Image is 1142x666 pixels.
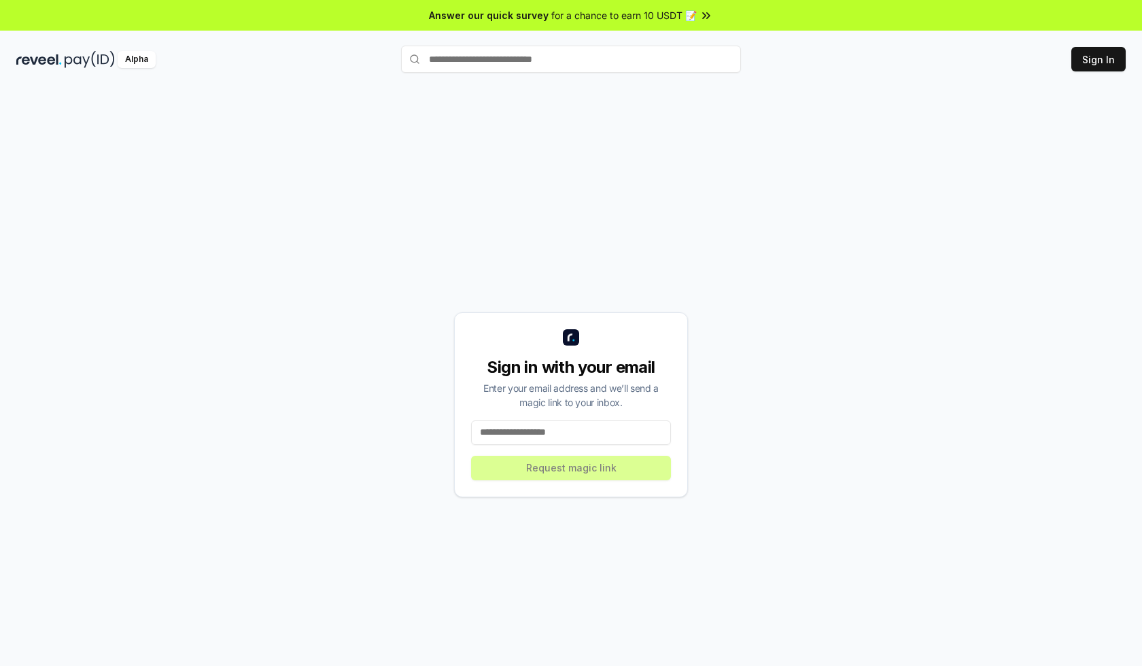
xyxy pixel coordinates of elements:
[118,51,156,68] div: Alpha
[551,8,697,22] span: for a chance to earn 10 USDT 📝
[1071,47,1126,71] button: Sign In
[471,381,671,410] div: Enter your email address and we’ll send a magic link to your inbox.
[429,8,549,22] span: Answer our quick survey
[563,329,579,346] img: logo_small
[16,51,62,68] img: reveel_dark
[471,356,671,378] div: Sign in with your email
[65,51,115,68] img: pay_id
